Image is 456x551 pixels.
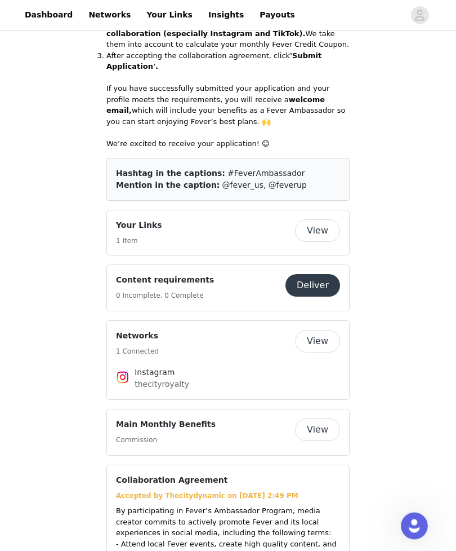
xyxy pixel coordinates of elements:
[116,347,159,357] h5: 1 Connected
[202,2,251,28] a: Insights
[82,2,137,28] a: Networks
[295,419,340,442] button: View
[295,330,340,353] button: View
[253,2,302,28] a: Payouts
[116,330,159,342] h4: Networks
[116,475,227,487] h4: Collaboration Agreement
[135,379,321,391] p: thecityroyalty
[116,371,129,385] img: Instagram Icon
[106,321,350,400] div: Networks
[116,169,225,178] span: Hashtag in the captions:
[106,83,350,127] p: If you have successfully submitted your application and your profile meets the requirements, you ...
[135,367,321,379] h4: Instagram
[285,275,340,297] button: Deliver
[116,181,220,190] span: Mention in the caption:
[106,139,350,150] p: We’re excited to receive your application! 😊
[414,6,425,24] div: avatar
[18,2,79,28] a: Dashboard
[116,506,340,539] p: By participating in Fever’s Ambassador Program, media creator commits to actively promote Fever a...
[227,169,305,178] span: #FeverAmbassador
[106,8,326,38] strong: connect the social media accounts you'll use to publish content for this collaboration (especiall...
[401,513,428,540] iframe: Intercom live chat
[116,435,216,446] h5: Commission
[116,419,216,431] h4: Main Monthly Benefits
[116,491,340,501] div: Accepted by Thecitydynamic on [DATE] 2:49 PM
[222,181,307,190] span: @fever_us, @feverup
[116,220,162,232] h4: Your Links
[106,51,350,73] p: After accepting the collaboration agreement, click
[140,2,199,28] a: Your Links
[116,291,214,301] h5: 0 Incomplete, 0 Complete
[106,265,350,312] div: Content requirements
[295,220,340,243] button: View
[116,236,162,246] h5: 1 Item
[106,409,350,456] div: Main Monthly Benefits
[116,275,214,286] h4: Content requirements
